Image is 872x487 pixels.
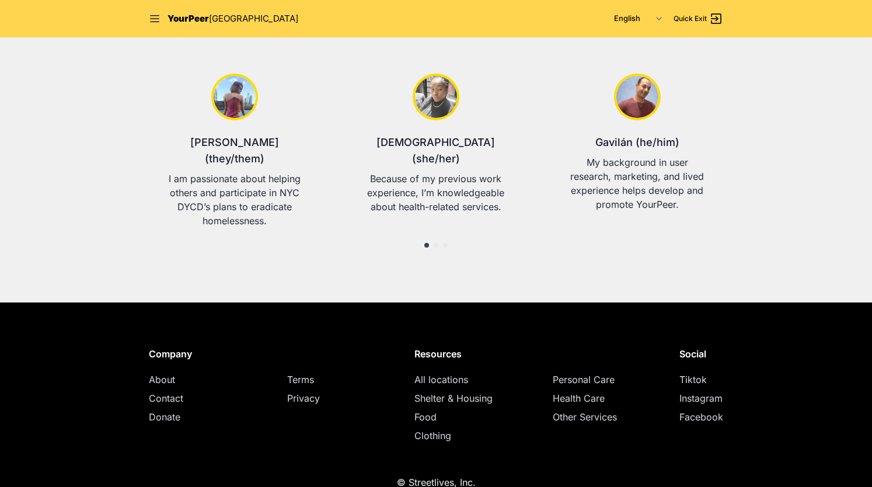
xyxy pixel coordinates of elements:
[287,374,314,385] a: Terms
[553,374,615,385] a: Personal Care
[149,348,192,360] span: Company
[674,12,723,26] a: Quick Exit
[367,173,504,213] span: Because of my previous work experience, I’m knowledgeable about health-related services.
[149,411,180,423] a: Donate
[414,411,437,423] a: Food
[414,348,462,360] span: Resources
[169,173,301,227] span: I am passionate about helping others and participate in NYC DYCD’s plans to eradicate homelessness.
[679,348,706,360] span: Social
[190,136,279,148] span: [PERSON_NAME]
[636,136,679,148] span: (he/him)
[287,392,320,404] a: Privacy
[414,374,468,385] a: All locations
[553,392,605,404] a: Health Care
[205,152,264,165] span: (they/them)
[674,14,707,23] span: Quick Exit
[679,411,723,423] a: Facebook
[414,392,493,404] a: Shelter & Housing
[168,13,209,24] span: YourPeer
[149,374,175,385] a: About
[595,136,633,148] span: Gavilán
[570,156,704,210] span: My background in user research, marketing, and lived experience helps develop and promote YourPeer.
[209,13,298,24] span: [GEOGRAPHIC_DATA]
[149,392,183,404] a: Contact
[679,392,723,404] a: Instagram
[414,430,451,441] a: Clothing
[168,12,298,26] a: YourPeer[GEOGRAPHIC_DATA]
[376,136,495,148] span: [DEMOGRAPHIC_DATA]
[553,411,617,423] a: Other Services
[412,152,460,165] span: (she/her)
[679,374,707,385] a: Tiktok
